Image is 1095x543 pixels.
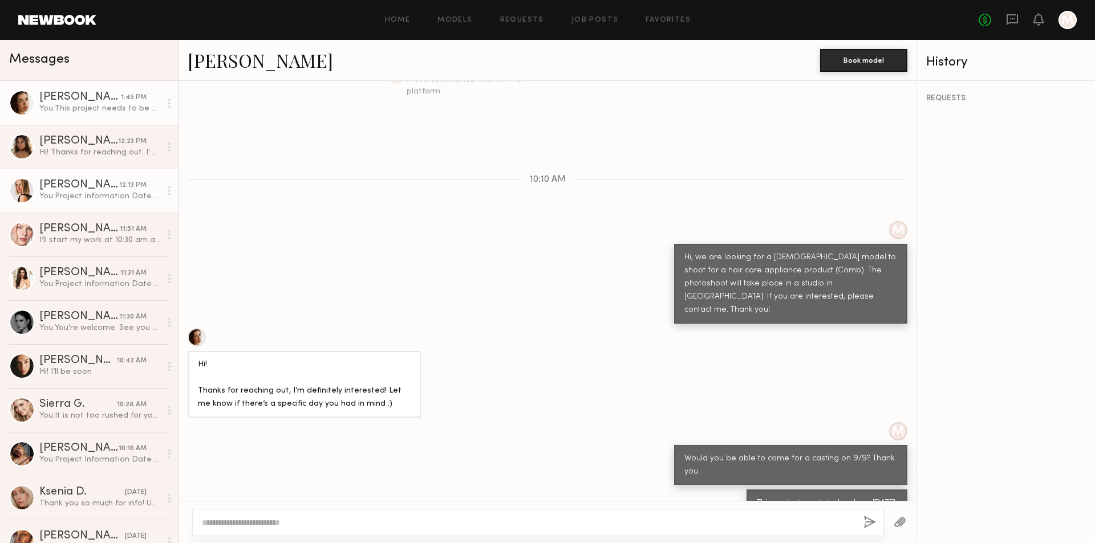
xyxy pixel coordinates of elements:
div: [PERSON_NAME] [39,311,119,322]
div: [PERSON_NAME] [39,530,125,542]
div: 10:42 AM [117,356,147,366]
div: [PERSON_NAME] [39,267,120,279]
div: 12:13 PM [119,180,147,191]
div: Hi! Thanks for reaching out. I’m potentially interested. Would you let me know the date of the sh... [39,147,161,158]
div: Hi! I’ll be soon [39,366,161,377]
div: 11:31 AM [120,268,147,279]
div: Hi, we are looking for a [DEMOGRAPHIC_DATA] model to shoot for a hair care appliance product (Com... [684,251,897,317]
div: You: Project Information Date & Time: [ September] Location: [ [GEOGRAPHIC_DATA]] Duration: [ App... [39,454,161,465]
div: Sierra G. [39,399,117,410]
div: [DATE] [125,531,147,542]
div: You: Project Information Date & Time: [ September] Location: [ [GEOGRAPHIC_DATA]] Duration: [ App... [39,279,161,289]
div: Thank you so much for info! Unfortunately I won’t be in town. [39,498,161,509]
div: [PERSON_NAME] [39,223,120,235]
div: [PERSON_NAME] [39,355,117,366]
div: Ksenia D. [39,487,125,498]
div: 10:16 AM [119,443,147,454]
a: Job Posts [571,17,619,24]
button: Book model [820,49,907,72]
div: Hi! Thanks for reaching out, I’m definitely interested! Let me know if there’s a specific day you... [198,358,411,411]
div: [PERSON_NAME] [39,92,121,103]
div: [PERSON_NAME] [39,179,119,191]
div: [PERSON_NAME] [39,136,118,147]
div: 12:23 PM [118,136,147,147]
div: You: Project Information Date & Time: [ September] Location: [ [GEOGRAPHIC_DATA]] Duration: [ App... [39,191,161,202]
div: History [926,56,1086,69]
div: 1:45 PM [121,92,147,103]
a: Favorites [646,17,691,24]
div: REQUESTS [926,95,1086,103]
div: This project needs to be done [DATE]. [757,497,897,510]
a: M [1058,11,1077,29]
a: Home [385,17,411,24]
a: Requests [500,17,544,24]
div: You: It is not too rushed for you, but you can come [DATE] at 12:30. If not, you can come on [DAT... [39,410,161,421]
span: Messages [9,53,70,66]
div: You: This project needs to be done [DATE]. [39,103,161,114]
div: [DATE] [125,487,147,498]
div: You: You're welcome. See you next week!! Thank you [39,322,161,333]
div: 11:30 AM [119,312,147,322]
a: Book model [820,55,907,64]
a: [PERSON_NAME] [188,48,333,72]
span: 10:10 AM [530,175,566,185]
div: 11:51 AM [120,224,147,235]
div: Would you be able to come for a casting on 9/9? Thank you [684,452,897,479]
div: I’ll start my work at 10:30 am and I believe i’ll finish(they haven’t confirmed total hours yet) ... [39,235,161,246]
div: 10:28 AM [117,399,147,410]
div: [PERSON_NAME] [39,443,119,454]
a: Models [437,17,472,24]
